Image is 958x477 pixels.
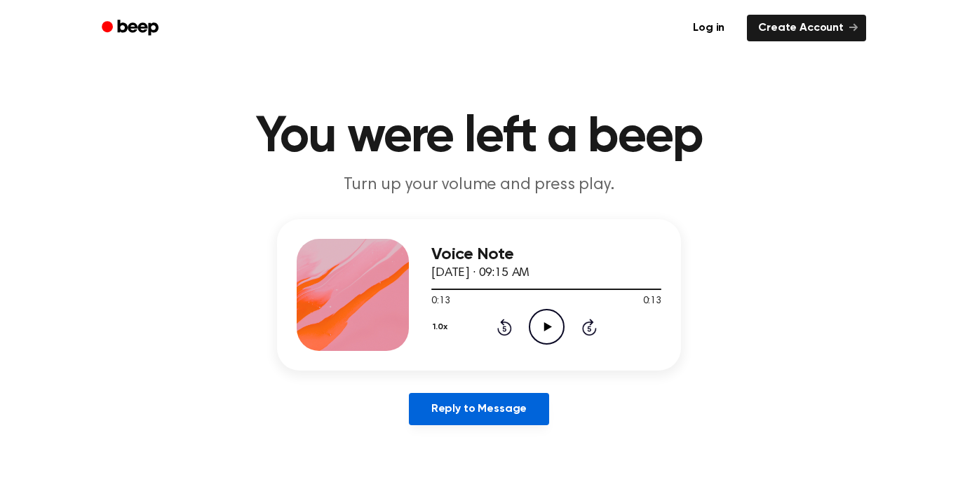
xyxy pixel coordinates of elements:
span: 0:13 [643,294,661,309]
h3: Voice Note [431,245,661,264]
a: Create Account [747,15,866,41]
a: Log in [679,12,738,44]
span: [DATE] · 09:15 AM [431,267,529,279]
span: 0:13 [431,294,450,309]
h1: You were left a beep [120,112,838,163]
button: 1.0x [431,315,452,339]
p: Turn up your volume and press play. [210,174,748,197]
a: Reply to Message [409,393,549,425]
a: Beep [92,15,171,42]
